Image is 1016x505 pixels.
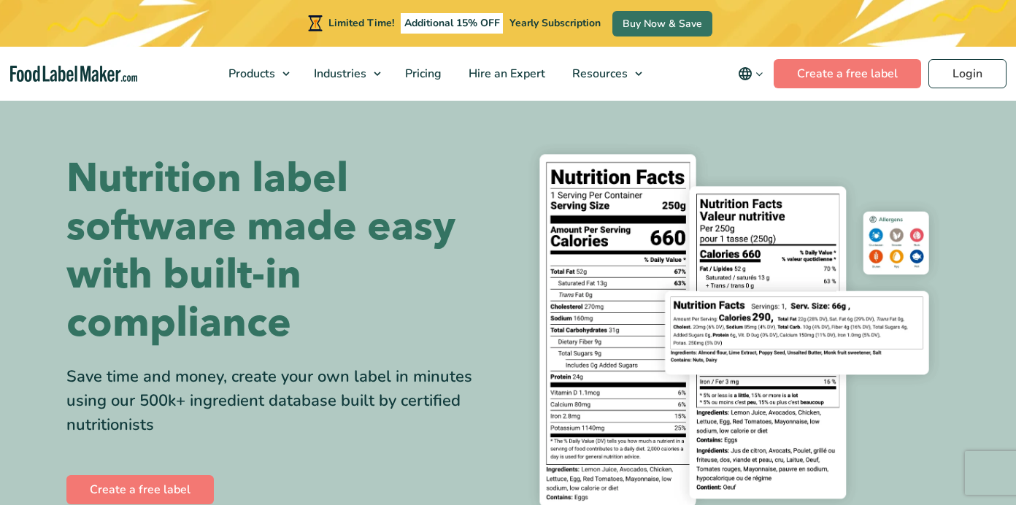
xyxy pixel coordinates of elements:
[455,47,555,101] a: Hire an Expert
[401,66,443,82] span: Pricing
[309,66,368,82] span: Industries
[928,59,1007,88] a: Login
[568,66,629,82] span: Resources
[301,47,388,101] a: Industries
[612,11,712,36] a: Buy Now & Save
[66,155,497,347] h1: Nutrition label software made easy with built-in compliance
[224,66,277,82] span: Products
[774,59,921,88] a: Create a free label
[328,16,394,30] span: Limited Time!
[559,47,650,101] a: Resources
[66,365,497,437] div: Save time and money, create your own label in minutes using our 500k+ ingredient database built b...
[66,475,214,504] a: Create a free label
[401,13,504,34] span: Additional 15% OFF
[215,47,297,101] a: Products
[464,66,547,82] span: Hire an Expert
[392,47,452,101] a: Pricing
[509,16,601,30] span: Yearly Subscription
